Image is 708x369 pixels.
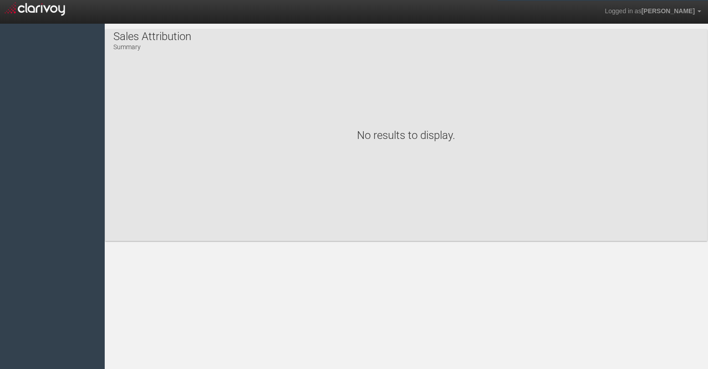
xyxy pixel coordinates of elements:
p: Summary [113,40,191,51]
a: Logged in as[PERSON_NAME] [598,0,708,22]
span: Logged in as [605,7,641,15]
span: [PERSON_NAME] [642,7,695,15]
h1: No results to display. [114,129,698,141]
h1: Sales Attribution [113,31,191,42]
